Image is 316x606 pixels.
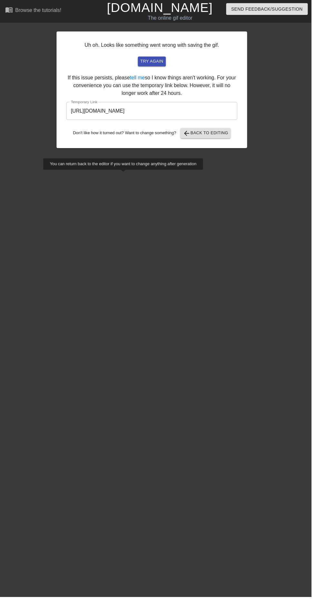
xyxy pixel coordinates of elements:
button: Send Feedback/Suggestion [230,3,312,15]
button: try again [140,57,168,67]
span: menu_book [5,6,13,14]
span: Send Feedback/Suggestion [235,5,307,13]
div: Uh oh. Looks like something went wrong with saving the gif. If this issue persists, please so I k... [57,32,251,150]
div: Don't like how it turned out? Want to change something? [67,130,241,140]
div: The online gif editor [109,15,237,22]
button: Back to Editing [183,130,234,140]
span: arrow_back [186,131,193,139]
span: try again [143,59,166,66]
input: bare [67,104,241,122]
span: Back to Editing [186,131,232,139]
a: [DOMAIN_NAME] [109,1,216,15]
a: tell me [132,76,147,82]
a: Browse the tutorials! [5,6,62,16]
div: Browse the tutorials! [15,8,62,13]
